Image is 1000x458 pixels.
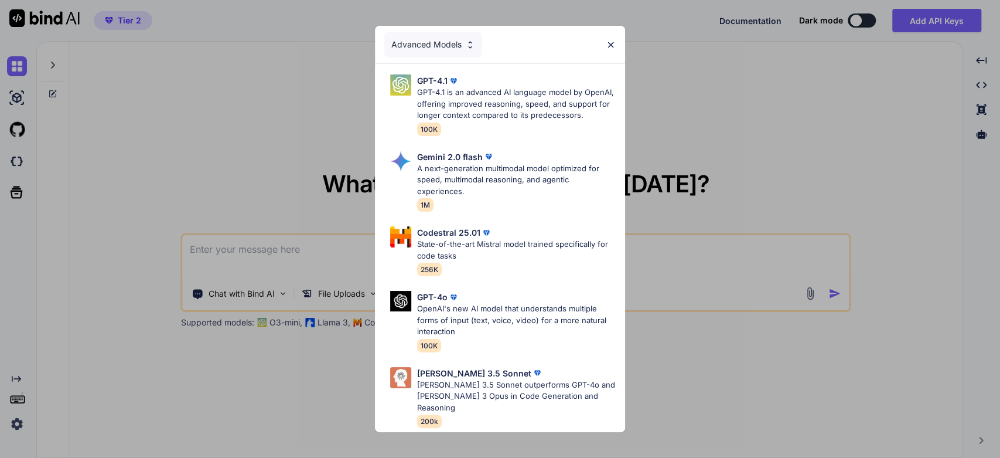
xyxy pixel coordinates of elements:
[417,339,441,352] span: 100K
[417,367,531,379] p: [PERSON_NAME] 3.5 Sonnet
[448,75,459,87] img: premium
[417,239,616,262] p: State-of-the-art Mistral model trained specifically for code tasks
[417,74,448,87] p: GPT-4.1
[390,291,411,311] img: Pick Models
[417,151,483,163] p: Gemini 2.0 flash
[390,151,411,172] img: Pick Models
[417,379,616,414] p: [PERSON_NAME] 3.5 Sonnet outperforms GPT-4o and [PERSON_NAME] 3 Opus in Code Generation and Reaso...
[417,87,616,121] p: GPT-4.1 is an advanced AI language model by OpenAI, offering improved reasoning, speed, and suppo...
[483,151,494,162] img: premium
[417,263,442,276] span: 256K
[417,226,480,239] p: Codestral 25.01
[384,32,482,57] div: Advanced Models
[480,227,492,239] img: premium
[417,415,442,428] span: 200k
[417,303,616,338] p: OpenAI's new AI model that understands multiple forms of input (text, voice, video) for a more na...
[390,226,411,247] img: Pick Models
[390,367,411,388] img: Pick Models
[417,163,616,198] p: A next-generation multimodal model optimized for speed, multimodal reasoning, and agentic experie...
[417,291,448,303] p: GPT-4o
[417,123,441,136] span: 100K
[390,74,411,96] img: Pick Models
[417,198,434,212] span: 1M
[531,367,543,379] img: premium
[606,40,616,50] img: close
[465,40,475,50] img: Pick Models
[448,291,459,303] img: premium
